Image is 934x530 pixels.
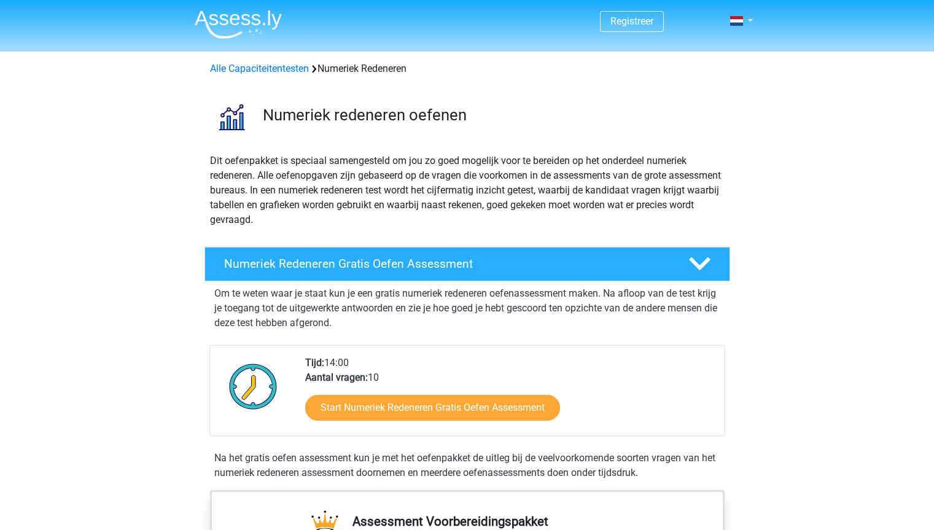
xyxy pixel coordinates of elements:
[210,154,725,227] p: Dit oefenpakket is speciaal samengesteld om jou zo goed mogelijk voor te bereiden op het onderdee...
[205,91,257,143] img: numeriek redeneren
[209,451,725,480] div: Na het gratis oefen assessment kun je met het oefenpakket de uitleg bij de veelvoorkomende soorte...
[222,356,284,417] img: Klok
[305,372,368,383] b: Aantal vragen:
[210,63,309,74] a: Alle Capaciteitentesten
[296,356,724,435] div: 14:00 10
[305,395,560,421] a: Start Numeriek Redeneren Gratis Oefen Assessment
[305,357,324,368] b: Tijd:
[214,286,720,330] p: Om te weten waar je staat kun je een gratis numeriek redeneren oefenassessment maken. Na afloop v...
[205,61,730,76] div: Numeriek Redeneren
[200,247,735,281] a: Numeriek Redeneren Gratis Oefen Assessment
[224,257,669,271] h4: Numeriek Redeneren Gratis Oefen Assessment
[610,15,653,27] a: Registreer
[263,106,720,125] h3: Numeriek redeneren oefenen
[195,10,282,39] img: Assessly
